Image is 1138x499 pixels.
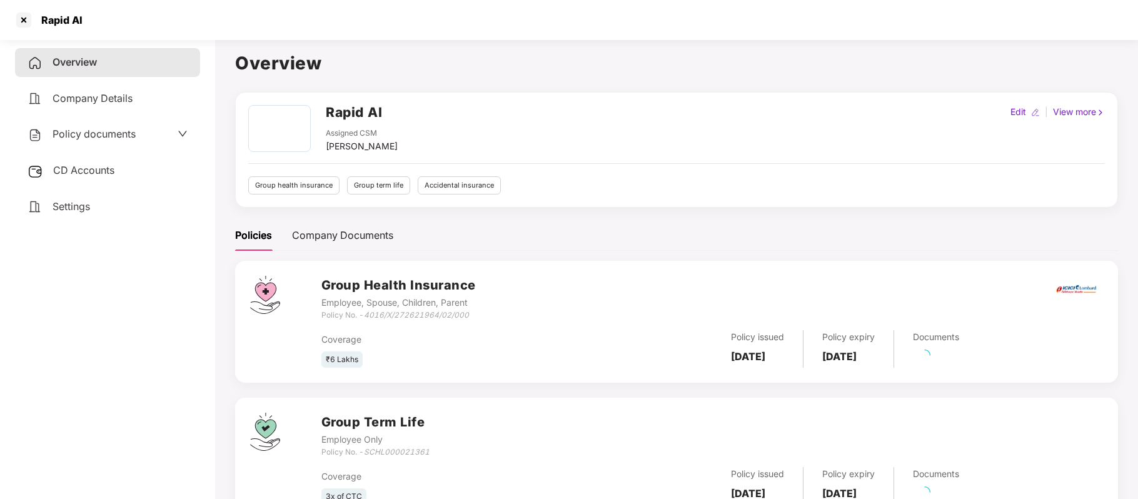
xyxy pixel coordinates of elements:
[28,164,43,179] img: svg+xml;base64,PHN2ZyB3aWR0aD0iMjUiIGhlaWdodD0iMjQiIHZpZXdCb3g9IjAgMCAyNSAyNCIgZmlsbD0ibm9uZSIgeG...
[250,413,280,451] img: svg+xml;base64,PHN2ZyB4bWxucz0iaHR0cDovL3d3dy53My5vcmcvMjAwMC9zdmciIHdpZHRoPSI0Ny43MTQiIGhlaWdodD...
[292,228,393,243] div: Company Documents
[321,310,476,321] div: Policy No. -
[1050,105,1107,119] div: View more
[364,310,469,320] i: 4016/X/272621964/02/000
[28,56,43,71] img: svg+xml;base64,PHN2ZyB4bWxucz0iaHR0cDovL3d3dy53My5vcmcvMjAwMC9zdmciIHdpZHRoPSIyNCIgaGVpZ2h0PSIyNC...
[248,176,340,194] div: Group health insurance
[364,447,430,456] i: SCHL000021361
[28,91,43,106] img: svg+xml;base64,PHN2ZyB4bWxucz0iaHR0cDovL3d3dy53My5vcmcvMjAwMC9zdmciIHdpZHRoPSIyNCIgaGVpZ2h0PSIyNC...
[822,330,875,344] div: Policy expiry
[53,56,97,68] span: Overview
[731,467,784,481] div: Policy issued
[822,467,875,481] div: Policy expiry
[919,486,930,498] span: loading
[53,200,90,213] span: Settings
[235,228,272,243] div: Policies
[321,351,363,368] div: ₹6 Lakhs
[321,333,582,346] div: Coverage
[28,128,43,143] img: svg+xml;base64,PHN2ZyB4bWxucz0iaHR0cDovL3d3dy53My5vcmcvMjAwMC9zdmciIHdpZHRoPSIyNCIgaGVpZ2h0PSIyNC...
[321,276,476,295] h3: Group Health Insurance
[321,433,430,446] div: Employee Only
[53,128,136,140] span: Policy documents
[919,350,930,361] span: loading
[53,164,114,176] span: CD Accounts
[321,446,430,458] div: Policy No. -
[1031,108,1040,117] img: editIcon
[822,350,857,363] b: [DATE]
[250,276,280,314] img: svg+xml;base64,PHN2ZyB4bWxucz0iaHR0cDovL3d3dy53My5vcmcvMjAwMC9zdmciIHdpZHRoPSI0Ny43MTQiIGhlaWdodD...
[731,330,784,344] div: Policy issued
[53,92,133,104] span: Company Details
[913,330,959,344] div: Documents
[326,128,398,139] div: Assigned CSM
[418,176,501,194] div: Accidental insurance
[235,49,1118,77] h1: Overview
[321,413,430,432] h3: Group Term Life
[1008,105,1029,119] div: Edit
[321,296,476,310] div: Employee, Spouse, Children, Parent
[326,139,398,153] div: [PERSON_NAME]
[28,199,43,214] img: svg+xml;base64,PHN2ZyB4bWxucz0iaHR0cDovL3d3dy53My5vcmcvMjAwMC9zdmciIHdpZHRoPSIyNCIgaGVpZ2h0PSIyNC...
[1096,108,1105,117] img: rightIcon
[178,129,188,139] span: down
[347,176,410,194] div: Group term life
[731,350,765,363] b: [DATE]
[913,467,959,481] div: Documents
[34,14,83,26] div: Rapid AI
[1054,281,1099,297] img: icici.png
[326,102,382,123] h2: Rapid AI
[1042,105,1050,119] div: |
[321,470,582,483] div: Coverage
